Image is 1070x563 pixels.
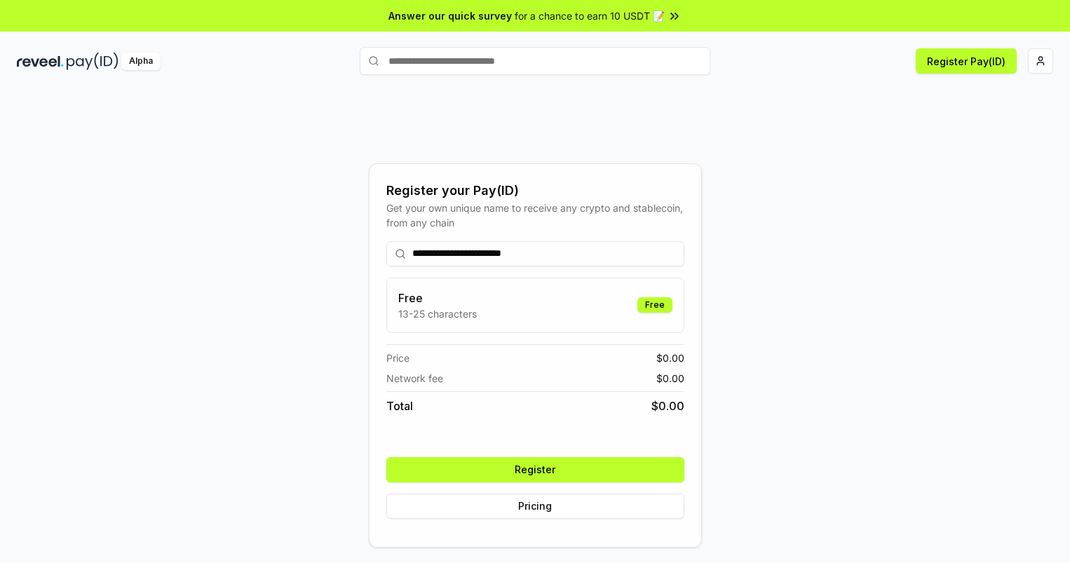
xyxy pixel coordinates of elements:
[67,53,118,70] img: pay_id
[388,8,512,23] span: Answer our quick survey
[515,8,665,23] span: for a chance to earn 10 USDT 📝
[386,398,413,414] span: Total
[916,48,1017,74] button: Register Pay(ID)
[386,201,684,230] div: Get your own unique name to receive any crypto and stablecoin, from any chain
[386,371,443,386] span: Network fee
[386,181,684,201] div: Register your Pay(ID)
[386,494,684,519] button: Pricing
[398,306,477,321] p: 13-25 characters
[398,290,477,306] h3: Free
[386,457,684,482] button: Register
[637,297,672,313] div: Free
[656,371,684,386] span: $ 0.00
[386,351,409,365] span: Price
[17,53,64,70] img: reveel_dark
[656,351,684,365] span: $ 0.00
[651,398,684,414] span: $ 0.00
[121,53,161,70] div: Alpha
